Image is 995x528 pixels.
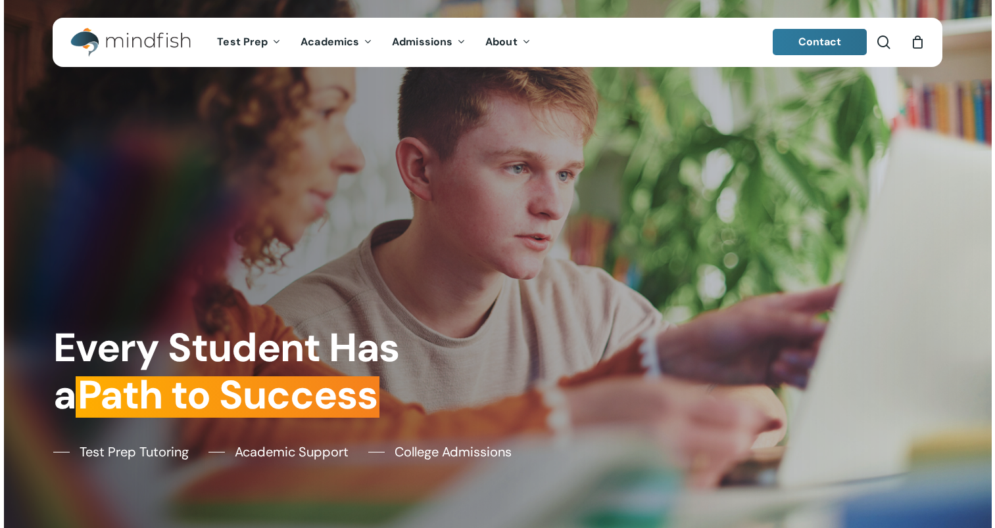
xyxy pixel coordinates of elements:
[217,35,268,49] span: Test Prep
[301,35,359,49] span: Academics
[207,18,540,67] nav: Main Menu
[368,442,512,462] a: College Admissions
[76,369,379,421] em: Path to Success
[53,442,189,462] a: Test Prep Tutoring
[773,29,867,55] a: Contact
[395,442,512,462] span: College Admissions
[53,324,489,420] h1: Every Student Has a
[485,35,518,49] span: About
[291,37,382,48] a: Academics
[207,37,291,48] a: Test Prep
[235,442,349,462] span: Academic Support
[382,37,475,48] a: Admissions
[798,35,842,49] span: Contact
[475,37,541,48] a: About
[392,35,452,49] span: Admissions
[80,442,189,462] span: Test Prep Tutoring
[53,18,942,67] header: Main Menu
[208,442,349,462] a: Academic Support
